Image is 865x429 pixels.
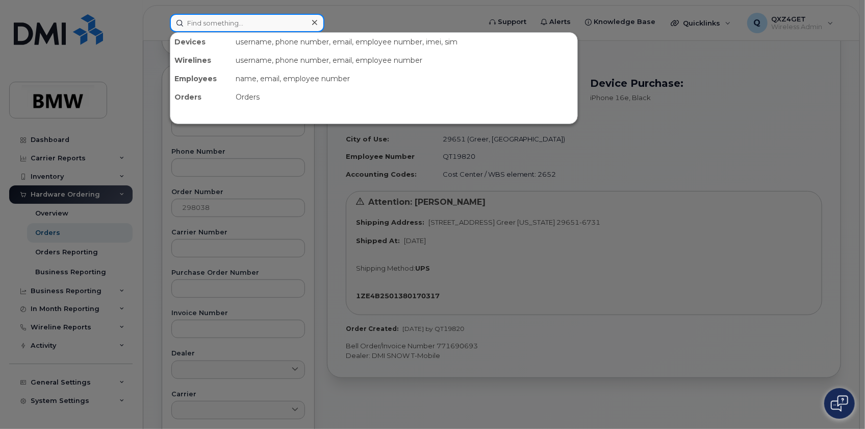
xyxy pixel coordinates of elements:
[232,33,577,51] div: username, phone number, email, employee number, imei, sim
[170,88,232,106] div: Orders
[170,14,324,32] input: Find something...
[170,69,232,88] div: Employees
[170,33,232,51] div: Devices
[831,395,848,412] img: Open chat
[232,69,577,88] div: name, email, employee number
[170,51,232,69] div: Wirelines
[232,51,577,69] div: username, phone number, email, employee number
[232,88,577,106] div: Orders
